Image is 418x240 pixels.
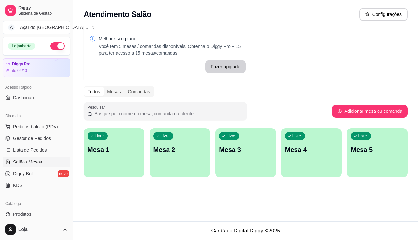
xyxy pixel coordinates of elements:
[13,135,51,142] span: Gestor de Pedidos
[8,24,15,31] span: A
[3,198,70,209] div: Catálogo
[18,227,60,232] span: Loja
[359,8,408,21] button: Configurações
[3,121,70,132] button: Pedidos balcão (PDV)
[84,9,151,20] h2: Atendimento Salão
[3,133,70,144] a: Gestor de Pedidos
[8,43,35,50] div: Loja aberta
[3,157,70,167] a: Salão / Mesas
[11,68,27,73] article: até 04/10
[351,145,404,154] p: Mesa 5
[347,128,408,177] button: LivreMesa 5
[13,123,58,130] span: Pedidos balcão (PDV)
[88,145,140,154] p: Mesa 1
[18,11,68,16] span: Sistema de Gestão
[3,145,70,155] a: Lista de Pedidos
[13,147,47,153] span: Lista de Pedidos
[104,87,124,96] div: Mesas
[12,62,31,67] article: Diggy Pro
[3,93,70,103] a: Dashboard
[3,222,70,237] button: Loja
[84,87,104,96] div: Todos
[161,133,170,139] p: Livre
[3,58,70,77] a: Diggy Proaté 04/10
[292,133,301,139] p: Livre
[92,111,243,117] input: Pesquisar
[150,128,210,177] button: LivreMesa 2
[13,182,23,189] span: KDS
[3,111,70,121] div: Dia a dia
[50,42,65,50] button: Alterar Status
[13,159,42,165] span: Salão / Mesas
[332,105,408,118] button: Adicionar mesa ou comanda
[3,168,70,179] a: Diggy Botnovo
[20,24,88,31] div: Açaí do [GEOGRAPHIC_DATA] ...
[88,104,107,110] label: Pesquisar
[215,128,276,177] button: LivreMesa 3
[3,180,70,191] a: KDS
[124,87,154,96] div: Comandas
[13,170,33,177] span: Diggy Bot
[95,133,104,139] p: Livre
[226,133,235,139] p: Livre
[13,94,36,101] span: Dashboard
[219,145,272,154] p: Mesa 3
[13,211,31,217] span: Produtos
[73,221,418,240] footer: Cardápio Digital Diggy © 2025
[358,133,367,139] p: Livre
[3,3,70,18] a: DiggySistema de Gestão
[3,209,70,219] a: Produtos
[84,128,144,177] button: LivreMesa 1
[18,5,68,11] span: Diggy
[205,60,246,73] button: Fazer upgrade
[99,43,246,56] p: Você tem 5 mesas / comandas disponíveis. Obtenha o Diggy Pro + 15 para ter acesso a 15 mesas/coma...
[3,82,70,93] div: Acesso Rápido
[281,128,342,177] button: LivreMesa 4
[285,145,338,154] p: Mesa 4
[99,35,246,42] p: Melhore seu plano
[3,21,70,34] button: Select a team
[153,145,206,154] p: Mesa 2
